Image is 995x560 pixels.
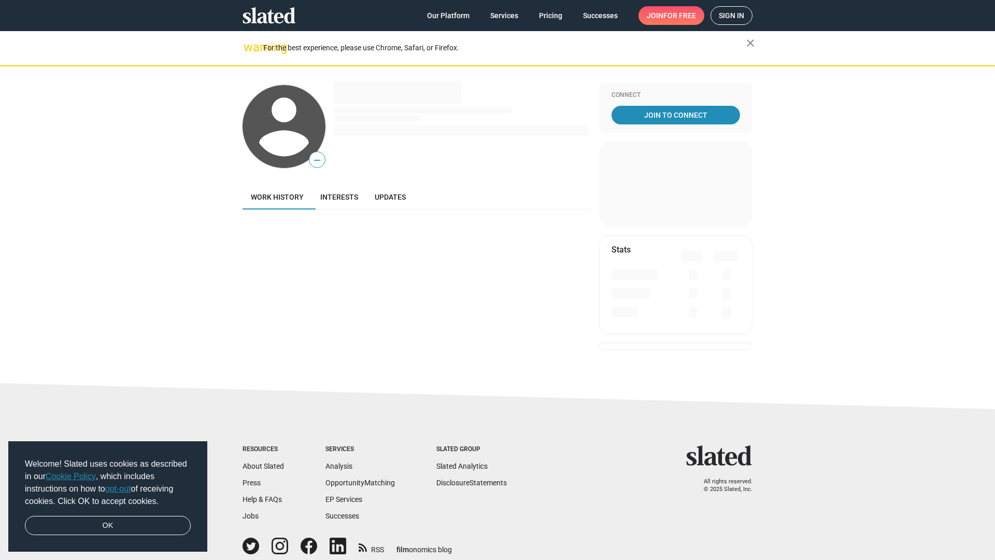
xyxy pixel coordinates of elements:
[309,153,325,167] span: —
[436,462,488,470] a: Slated Analytics
[693,478,752,493] p: All rights reserved. © 2025 Slated, Inc.
[482,6,527,25] a: Services
[320,193,358,201] span: Interests
[366,185,414,209] a: Updates
[243,185,312,209] a: Work history
[325,512,359,520] a: Successes
[243,479,261,487] a: Press
[612,106,740,124] a: Join To Connect
[583,6,618,25] span: Successes
[359,539,384,555] a: RSS
[375,193,406,201] span: Updates
[25,458,191,508] span: Welcome! Slated uses cookies as described in our , which includes instructions on how to of recei...
[325,445,395,454] div: Services
[243,512,259,520] a: Jobs
[427,6,470,25] span: Our Platform
[325,462,352,470] a: Analysis
[312,185,366,209] a: Interests
[396,537,452,555] a: filmonomics blog
[244,41,256,53] mat-icon: warning
[8,441,207,552] div: cookieconsent
[251,193,304,201] span: Work history
[575,6,626,25] a: Successes
[243,462,284,470] a: About Slated
[719,7,744,24] span: Sign in
[436,445,507,454] div: Slated Group
[647,6,696,25] span: Join
[663,6,696,25] span: for free
[263,41,746,55] div: For the best experience, please use Chrome, Safari, or Firefox.
[243,445,284,454] div: Resources
[531,6,571,25] a: Pricing
[612,91,740,100] div: Connect
[105,484,131,493] a: opt-out
[46,472,96,481] a: Cookie Policy
[744,37,757,49] mat-icon: close
[436,479,507,487] a: DisclosureStatements
[710,6,752,25] a: Sign in
[419,6,478,25] a: Our Platform
[539,6,562,25] span: Pricing
[396,545,409,554] span: film
[25,516,191,536] a: dismiss cookie message
[325,479,395,487] a: OpportunityMatching
[490,6,518,25] span: Services
[243,495,282,503] a: Help & FAQs
[612,244,631,255] mat-card-title: Stats
[638,6,704,25] a: Joinfor free
[614,106,738,124] span: Join To Connect
[325,495,362,503] a: EP Services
